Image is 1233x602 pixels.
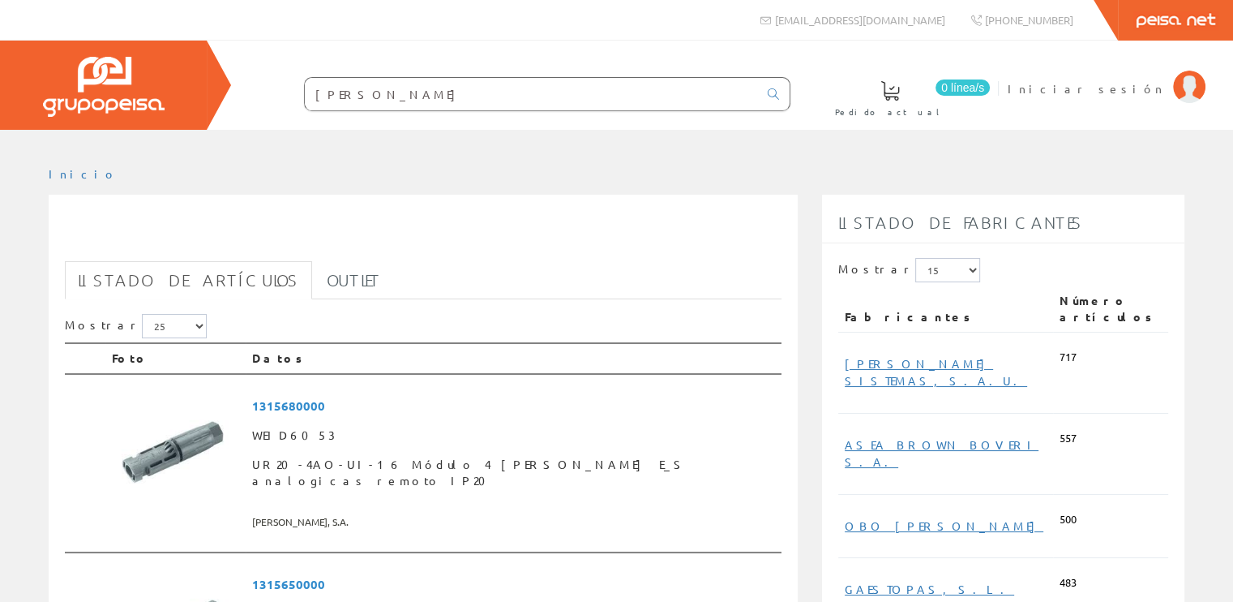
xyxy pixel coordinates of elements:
img: Foto artículo UR20-4AO-UI-16 Módulo 4 canales E_S analogicas remoto IP20 (150x150) [112,391,233,513]
input: Buscar ... [305,78,758,110]
a: Listado de artículos [65,261,312,299]
a: Inicio [49,166,118,181]
span: 0 línea/s [935,80,990,96]
span: Iniciar sesión [1008,80,1165,97]
span: Pedido actual [835,104,945,120]
a: Iniciar sesión [1008,67,1205,83]
select: Mostrar [142,314,207,338]
span: 500 [1060,512,1077,527]
a: ASEA BROWN BOVERI S.A. [845,437,1038,469]
span: 557 [1060,431,1077,446]
th: Fabricantes [838,286,1053,332]
span: 483 [1060,575,1077,591]
th: Datos [246,343,781,374]
a: [PERSON_NAME] SISTEMAS, S.A.U. [845,356,1027,388]
span: [PHONE_NUMBER] [985,13,1073,27]
img: Grupo Peisa [43,57,165,117]
label: Mostrar [65,314,207,338]
span: [PERSON_NAME], S.A. [252,509,775,535]
th: Foto [105,343,246,374]
select: Mostrar [915,258,980,282]
a: GAESTOPAS, S.L. [845,582,1014,596]
span: UR20-4AO-UI-16 Módulo 4 [PERSON_NAME] E_S analogicas remoto IP20 [252,450,775,496]
span: 1315650000 [252,570,775,600]
span: 717 [1060,350,1077,365]
span: [EMAIL_ADDRESS][DOMAIN_NAME] [775,13,945,27]
th: Número artículos [1053,286,1168,332]
span: WEID6053 [252,421,775,450]
h1: canal [65,221,781,253]
span: 1315680000 [252,391,775,421]
a: OBO [PERSON_NAME] [845,518,1043,533]
span: Listado de fabricantes [838,213,1083,232]
a: Outlet [314,261,394,299]
label: Mostrar [838,258,980,282]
